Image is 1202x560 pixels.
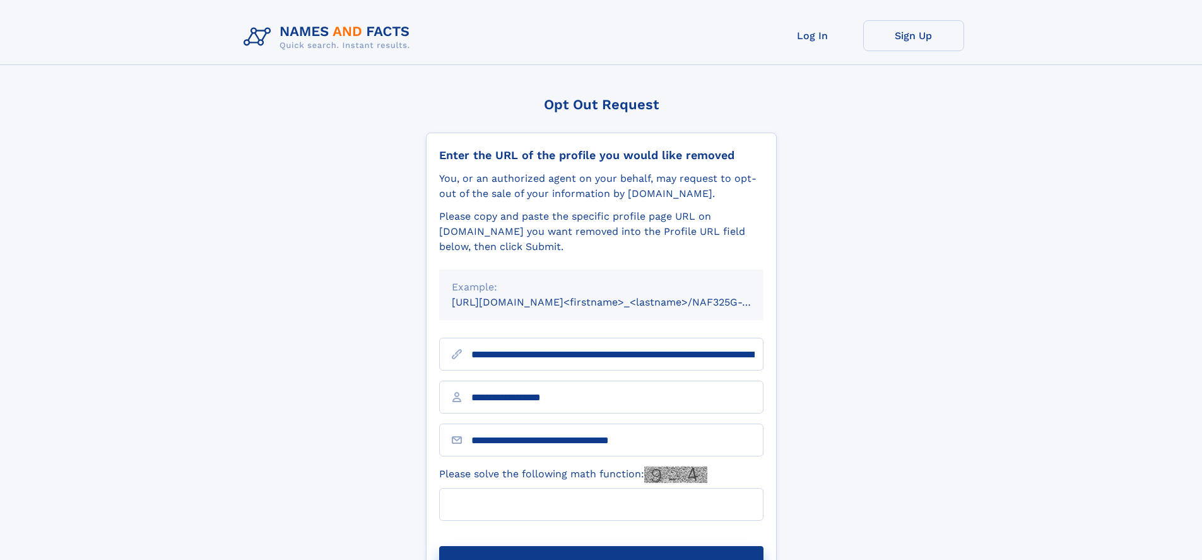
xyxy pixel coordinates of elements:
[439,467,707,483] label: Please solve the following math function:
[863,20,964,51] a: Sign Up
[452,296,787,308] small: [URL][DOMAIN_NAME]<firstname>_<lastname>/NAF325G-xxxxxxxx
[762,20,863,51] a: Log In
[439,209,763,254] div: Please copy and paste the specific profile page URL on [DOMAIN_NAME] you want removed into the Pr...
[239,20,420,54] img: Logo Names and Facts
[439,148,763,162] div: Enter the URL of the profile you would like removed
[452,280,751,295] div: Example:
[439,171,763,201] div: You, or an authorized agent on your behalf, may request to opt-out of the sale of your informatio...
[426,97,777,112] div: Opt Out Request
